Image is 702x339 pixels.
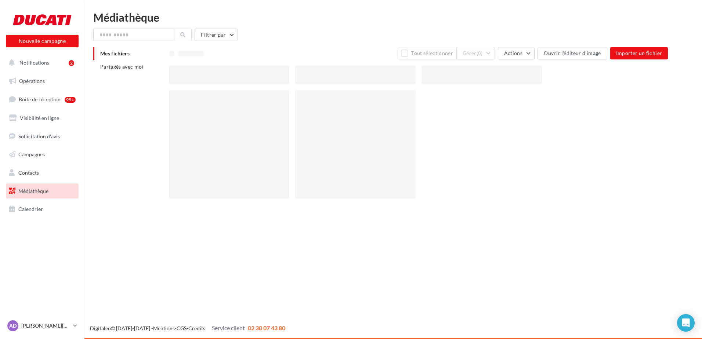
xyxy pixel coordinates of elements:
span: (0) [477,50,483,56]
a: Digitaleo [90,325,111,331]
span: Opérations [19,78,45,84]
a: Calendrier [4,201,80,217]
span: Calendrier [18,206,43,212]
span: © [DATE]-[DATE] - - - [90,325,285,331]
span: Médiathèque [18,188,48,194]
a: Opérations [4,73,80,89]
a: Boîte de réception99+ [4,91,80,107]
p: [PERSON_NAME][DEMOGRAPHIC_DATA] [21,322,70,329]
div: Open Intercom Messenger [677,314,695,332]
span: Boîte de réception [19,96,61,102]
span: Importer un fichier [616,50,662,56]
span: AD [9,322,17,329]
button: Actions [498,47,535,59]
button: Gérer(0) [456,47,495,59]
a: Contacts [4,165,80,181]
a: AD [PERSON_NAME][DEMOGRAPHIC_DATA] [6,319,79,333]
span: Visibilité en ligne [20,115,59,121]
button: Filtrer par [195,29,238,41]
span: Actions [504,50,522,56]
div: 2 [69,60,74,66]
span: Contacts [18,169,39,176]
span: Partagés avec moi [100,63,144,70]
span: Mes fichiers [100,50,130,56]
a: Mentions [153,325,175,331]
span: 02 30 07 43 80 [248,324,285,331]
span: Service client [212,324,245,331]
a: Sollicitation d'avis [4,129,80,144]
span: Campagnes [18,151,45,157]
button: Notifications 2 [4,55,77,70]
a: CGS [177,325,187,331]
button: Tout sélectionner [398,47,456,59]
button: Ouvrir l'éditeur d'image [538,47,607,59]
span: Sollicitation d'avis [18,133,60,139]
div: 99+ [65,97,76,103]
a: Visibilité en ligne [4,110,80,126]
a: Médiathèque [4,183,80,199]
button: Nouvelle campagne [6,35,79,47]
button: Importer un fichier [610,47,668,59]
a: Campagnes [4,147,80,162]
span: Notifications [19,59,49,66]
a: Crédits [188,325,205,331]
div: Médiathèque [93,12,693,23]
